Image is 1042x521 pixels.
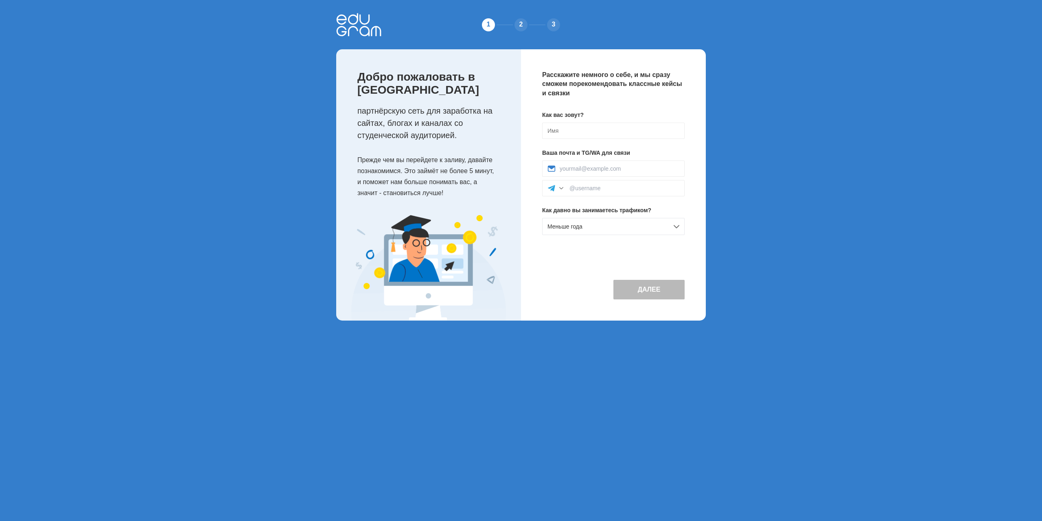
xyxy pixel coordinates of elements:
div: 2 [513,17,529,33]
span: Меньше года [547,223,582,230]
p: Прежде чем вы перейдете к заливу, давайте познакомимся. Это займёт не более 5 минут, и поможет на... [357,154,505,199]
input: @username [569,185,679,191]
div: 3 [545,17,562,33]
img: Expert Image [351,215,506,321]
p: Ваша почта и TG/WA для связи [542,149,685,157]
div: 1 [480,17,497,33]
p: партнёрскую сеть для заработка на сайтах, блогах и каналах со студенческой аудиторией. [357,105,505,141]
p: Как давно вы занимаетесь трафиком? [542,206,685,215]
input: yourmail@example.com [560,165,679,172]
p: Добро пожаловать в [GEOGRAPHIC_DATA] [357,70,505,97]
p: Расскажите немного о себе, и мы сразу сможем порекомендовать классные кейсы и связки [542,70,685,98]
button: Далее [613,280,685,299]
p: Как вас зовут? [542,111,685,119]
input: Имя [542,123,685,139]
